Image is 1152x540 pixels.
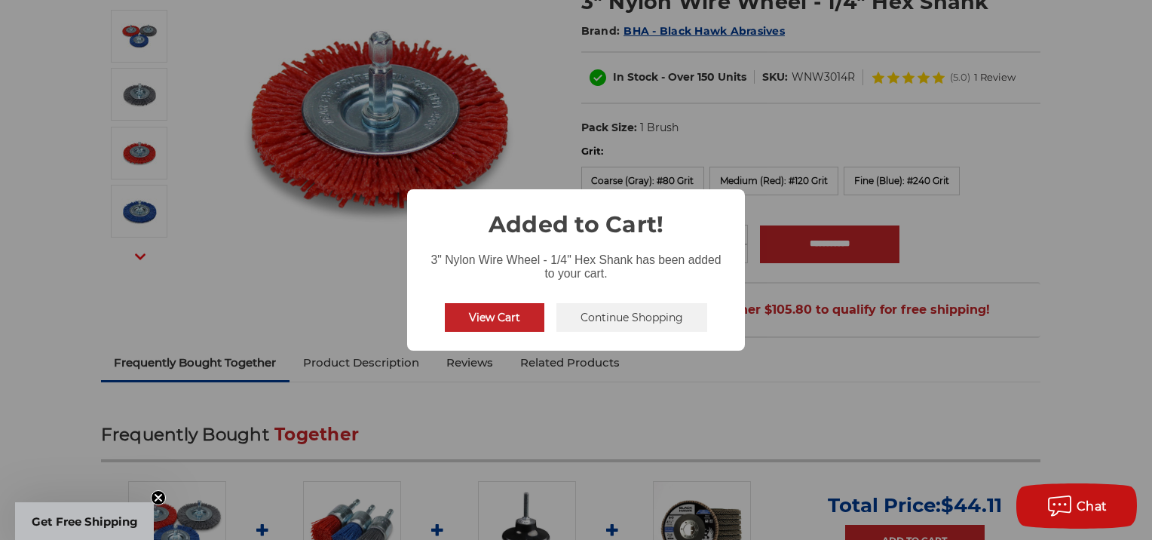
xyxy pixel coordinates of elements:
[407,241,745,284] div: 3" Nylon Wire Wheel - 1/4" Hex Shank has been added to your cart.
[1016,483,1137,529] button: Chat
[32,514,138,529] span: Get Free Shipping
[151,490,166,505] button: Close teaser
[445,303,544,332] button: View Cart
[407,189,745,241] h2: Added to Cart!
[1077,499,1108,514] span: Chat
[556,303,707,332] button: Continue Shopping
